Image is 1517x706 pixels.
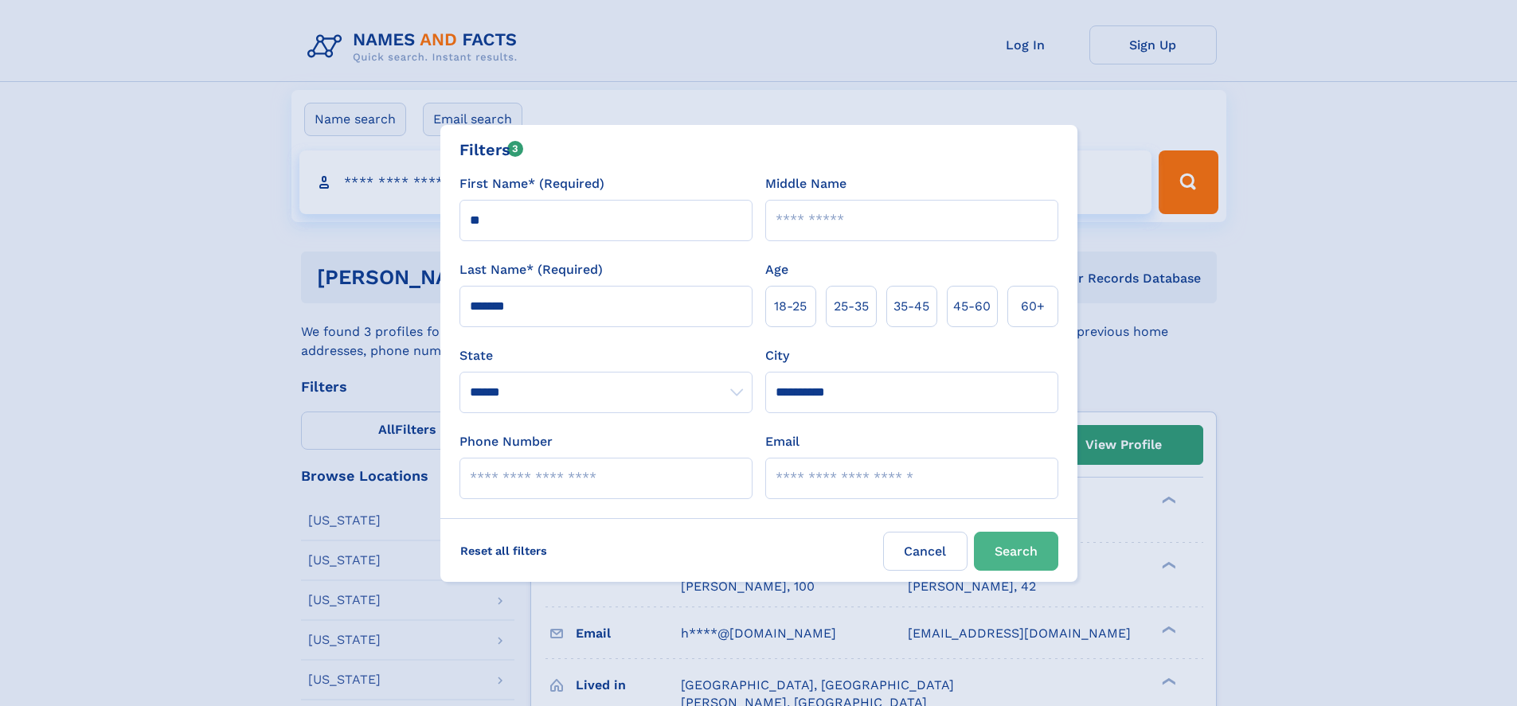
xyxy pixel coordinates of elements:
[765,174,846,193] label: Middle Name
[883,532,968,571] label: Cancel
[459,174,604,193] label: First Name* (Required)
[459,260,603,279] label: Last Name* (Required)
[450,532,557,570] label: Reset all filters
[765,432,800,451] label: Email
[765,260,788,279] label: Age
[893,297,929,316] span: 35‑45
[765,346,789,365] label: City
[459,346,753,365] label: State
[459,432,553,451] label: Phone Number
[974,532,1058,571] button: Search
[459,138,524,162] div: Filters
[1021,297,1045,316] span: 60+
[953,297,991,316] span: 45‑60
[834,297,869,316] span: 25‑35
[774,297,807,316] span: 18‑25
